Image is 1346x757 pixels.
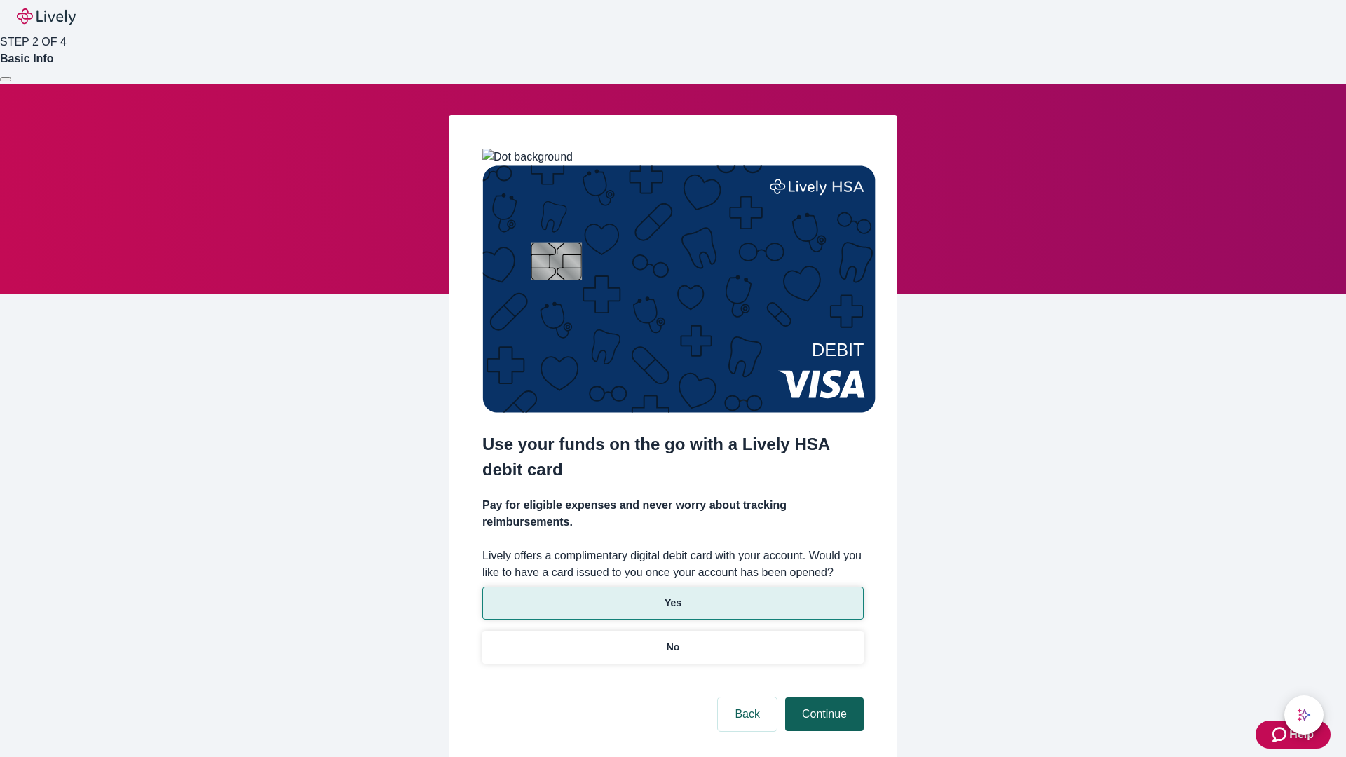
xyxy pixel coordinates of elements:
svg: Lively AI Assistant [1297,708,1311,722]
button: Yes [482,587,864,620]
button: No [482,631,864,664]
button: Zendesk support iconHelp [1256,721,1331,749]
h2: Use your funds on the go with a Lively HSA debit card [482,432,864,482]
img: Lively [17,8,76,25]
button: Continue [785,697,864,731]
span: Help [1289,726,1314,743]
button: Back [718,697,777,731]
button: chat [1284,695,1324,735]
label: Lively offers a complimentary digital debit card with your account. Would you like to have a card... [482,547,864,581]
h4: Pay for eligible expenses and never worry about tracking reimbursements. [482,497,864,531]
svg: Zendesk support icon [1272,726,1289,743]
p: Yes [665,596,681,611]
img: Dot background [482,149,573,165]
p: No [667,640,680,655]
img: Debit card [482,165,876,413]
